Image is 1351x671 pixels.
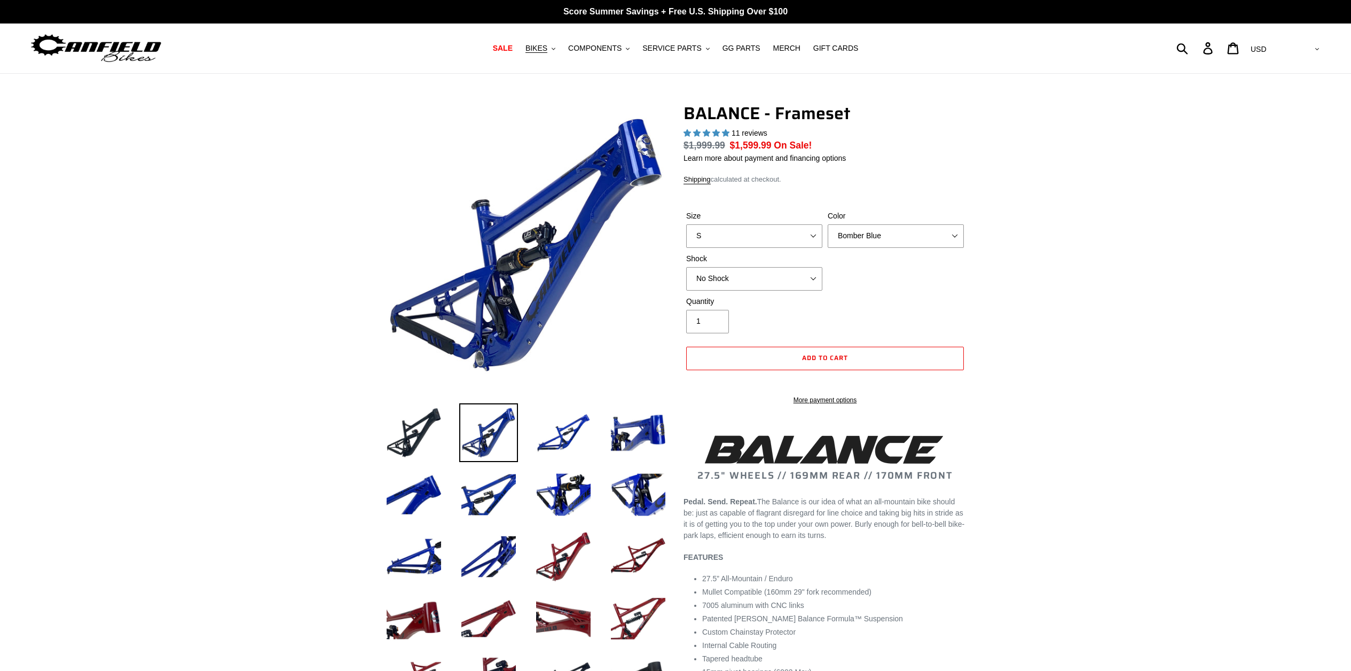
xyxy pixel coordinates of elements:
button: BIKES [520,41,561,56]
img: Load image into Gallery viewer, BALANCE - Frameset [609,589,667,648]
input: Search [1182,36,1209,60]
img: Load image into Gallery viewer, BALANCE - Frameset [609,403,667,462]
a: SALE [488,41,518,56]
h1: BALANCE - Frameset [684,103,967,123]
span: 11 reviews [732,129,767,137]
span: 7005 aluminum with CNC links [702,601,804,610]
label: Color [828,210,964,222]
a: GIFT CARDS [808,41,864,56]
span: Custom Chainstay Protector [702,628,796,636]
span: Mullet Compatible (160mm 29" fork recommended) [702,588,871,596]
img: Load image into Gallery viewer, BALANCE - Frameset [384,403,443,462]
b: FEATURES [684,553,723,561]
img: Load image into Gallery viewer, BALANCE - Frameset [459,527,518,586]
label: Quantity [686,296,822,307]
img: Load image into Gallery viewer, BALANCE - Frameset [534,527,593,586]
img: Load image into Gallery viewer, BALANCE - Frameset [459,465,518,524]
s: $1,999.99 [684,140,725,151]
span: SALE [493,44,513,53]
span: Internal Cable Routing [702,641,776,650]
div: calculated at checkout. [684,174,967,185]
img: Load image into Gallery viewer, BALANCE - Frameset [384,465,443,524]
img: Load image into Gallery viewer, BALANCE - Frameset [534,403,593,462]
li: Tapered headtube [702,653,967,665]
img: Load image into Gallery viewer, BALANCE - Frameset [534,465,593,524]
img: Load image into Gallery viewer, BALANCE - Frameset [384,589,443,648]
p: The Balance is our idea of what an all-mountain bike should be: just as capable of flagrant disre... [684,496,967,541]
span: MERCH [773,44,800,53]
button: SERVICE PARTS [637,41,714,56]
a: GG PARTS [717,41,766,56]
a: Shipping [684,175,711,184]
a: Learn more about payment and financing options [684,154,846,162]
span: On Sale! [774,138,812,152]
span: 5.00 stars [684,129,732,137]
span: COMPONENTS [568,44,622,53]
button: Add to cart [686,347,964,370]
span: Add to cart [802,353,848,363]
img: Load image into Gallery viewer, BALANCE - Frameset [459,589,518,648]
a: More payment options [686,395,964,405]
img: Canfield Bikes [29,32,163,65]
span: BIKES [525,44,547,53]
span: Patented [PERSON_NAME] Balance Formula™ Suspension [702,614,903,623]
span: GG PARTS [722,44,760,53]
img: Load image into Gallery viewer, BALANCE - Frameset [534,589,593,648]
label: Size [686,210,822,222]
button: COMPONENTS [563,41,635,56]
span: SERVICE PARTS [642,44,701,53]
label: Shock [686,253,822,264]
img: Load image into Gallery viewer, BALANCE - Frameset [609,527,667,586]
span: $1,599.99 [730,140,772,151]
h2: 27.5" WHEELS // 169MM REAR // 170MM FRONT [684,432,967,482]
span: GIFT CARDS [813,44,859,53]
b: Pedal. Send. Repeat. [684,497,757,506]
a: MERCH [768,41,806,56]
span: 27.5” All-Mountain / Enduro [702,574,793,583]
img: Load image into Gallery viewer, BALANCE - Frameset [459,403,518,462]
img: Load image into Gallery viewer, BALANCE - Frameset [384,527,443,586]
img: Load image into Gallery viewer, BALANCE - Frameset [609,465,667,524]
